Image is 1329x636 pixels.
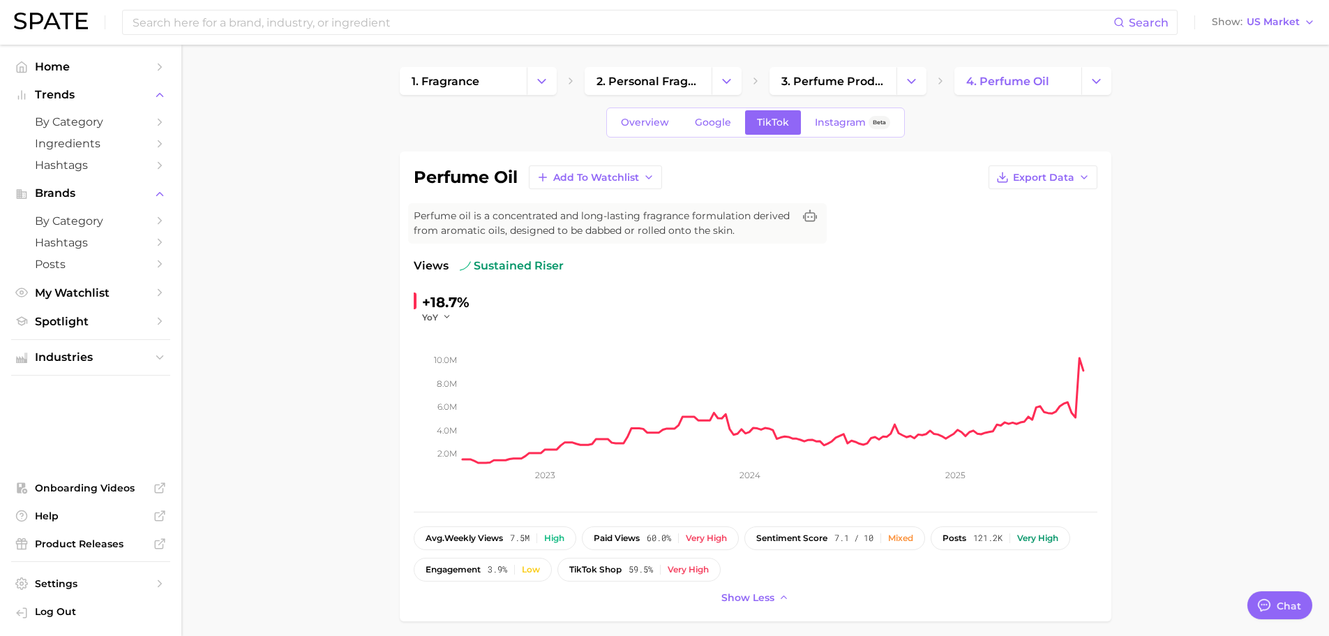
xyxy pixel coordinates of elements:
[668,565,709,575] div: Very high
[11,478,170,498] a: Onboarding Videos
[35,315,147,328] span: Spotlight
[534,470,555,480] tspan: 2023
[721,592,774,604] span: Show less
[35,482,147,494] span: Onboarding Videos
[400,67,527,95] a: 1. fragrance
[35,605,159,618] span: Log Out
[1247,18,1300,26] span: US Market
[683,110,743,135] a: Google
[695,117,731,128] span: Google
[11,154,170,176] a: Hashtags
[745,110,801,135] a: TikTok
[414,558,552,582] button: engagement3.9%Low
[888,533,913,543] div: Mixed
[11,282,170,304] a: My Watchlist
[35,137,147,150] span: Ingredients
[11,84,170,105] button: Trends
[873,117,886,128] span: Beta
[437,425,457,436] tspan: 4.0m
[544,533,564,543] div: High
[11,505,170,526] a: Help
[11,210,170,232] a: by Category
[414,258,449,274] span: Views
[11,311,170,332] a: Spotlight
[460,258,564,274] span: sustained riser
[35,538,147,550] span: Product Releases
[422,311,452,323] button: YoY
[11,253,170,275] a: Posts
[11,183,170,204] button: Brands
[585,67,712,95] a: 2. personal fragrance
[744,526,925,550] button: sentiment score7.1 / 10Mixed
[781,75,885,88] span: 3. perfume products
[414,526,576,550] button: avg.weekly views7.5mHigh
[954,67,1081,95] a: 4. perfume oil
[1129,16,1169,29] span: Search
[686,533,727,543] div: Very high
[35,351,147,364] span: Industries
[553,172,639,184] span: Add to Watchlist
[14,13,88,29] img: SPATE
[434,355,457,365] tspan: 10.0m
[510,533,530,543] span: 7.5m
[11,56,170,77] a: Home
[11,133,170,154] a: Ingredients
[460,260,471,272] img: sustained riser
[1208,13,1319,31] button: ShowUS Market
[11,232,170,253] a: Hashtags
[35,577,147,590] span: Settings
[629,565,653,575] span: 59.5%
[426,533,444,543] abbr: average
[945,470,966,480] tspan: 2025
[426,565,481,575] span: engagement
[609,110,681,135] a: Overview
[1013,172,1074,184] span: Export Data
[11,347,170,368] button: Industries
[35,286,147,299] span: My Watchlist
[712,67,742,95] button: Change Category
[931,526,1070,550] button: posts121.2kVery high
[647,533,671,543] span: 60.0%
[943,533,966,543] span: posts
[414,169,518,186] h1: perfume oil
[11,601,170,625] a: Log out. Currently logged in with e-mail thomas.just@givaudan.com.
[35,60,147,73] span: Home
[11,533,170,554] a: Product Releases
[35,510,147,522] span: Help
[437,448,457,459] tspan: 2.0m
[596,75,700,88] span: 2. personal fragrance
[131,10,1113,34] input: Search here for a brand, industry, or ingredient
[756,533,827,543] span: sentiment score
[769,67,896,95] a: 3. perfume products
[834,533,873,543] span: 7.1 / 10
[527,67,557,95] button: Change Category
[426,533,503,543] span: weekly views
[815,117,866,128] span: Instagram
[35,187,147,200] span: Brands
[718,589,793,607] button: Show less
[1212,18,1242,26] span: Show
[412,75,479,88] span: 1. fragrance
[35,236,147,249] span: Hashtags
[488,565,507,575] span: 3.9%
[757,117,789,128] span: TikTok
[522,565,540,575] div: Low
[35,258,147,271] span: Posts
[35,214,147,228] span: by Category
[422,291,470,313] div: +18.7%
[35,115,147,128] span: by Category
[594,533,640,543] span: paid views
[621,117,669,128] span: Overview
[437,378,457,389] tspan: 8.0m
[437,401,457,412] tspan: 6.0m
[422,311,438,323] span: YoY
[582,526,739,550] button: paid views60.0%Very high
[414,209,793,238] span: Perfume oil is a concentrated and long-lasting fragrance formulation derived from aromatic oils, ...
[1017,533,1058,543] div: Very high
[973,533,1003,543] span: 121.2k
[896,67,926,95] button: Change Category
[1081,67,1111,95] button: Change Category
[35,89,147,101] span: Trends
[569,565,622,575] span: TikTok shop
[557,558,721,582] button: TikTok shop59.5%Very high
